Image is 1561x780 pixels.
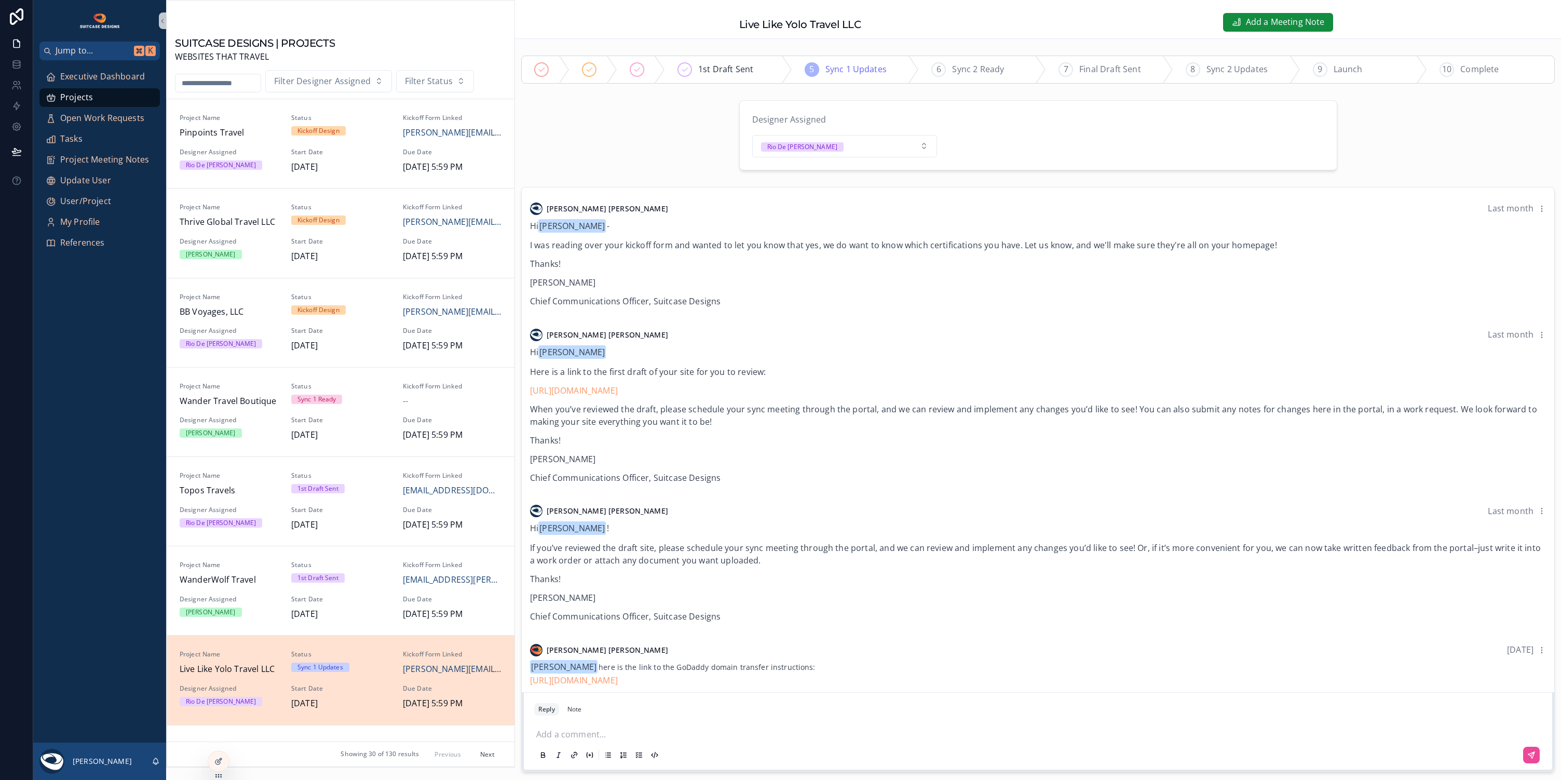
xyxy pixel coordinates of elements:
span: Designer Assigned [180,684,279,693]
span: 6 [936,63,941,76]
div: [PERSON_NAME] [186,250,236,259]
p: Hi [530,346,1546,359]
span: Status [291,472,390,480]
p: [PERSON_NAME] [73,756,132,766]
span: [DATE] [291,428,390,442]
span: Due Date [403,684,502,693]
span: [PERSON_NAME] [530,660,598,674]
button: Select Button [752,135,938,158]
a: Update User [39,171,160,190]
span: Sync 2 Updates [1206,63,1268,76]
span: WanderWolf Travel [180,573,279,587]
span: [PERSON_NAME] [538,219,606,233]
span: Final Draft Sent [1079,63,1141,76]
a: Project NameBB Voyages, LLCStatusKickoff DesignKickoff Form Linked[PERSON_NAME][EMAIL_ADDRESS][DO... [167,278,514,367]
span: [PERSON_NAME] [PERSON_NAME] [547,645,668,655]
span: Kickoff Form Linked [403,114,502,122]
span: [DATE] [291,339,390,353]
span: Due Date [403,237,502,246]
span: Status [291,561,390,569]
span: BB Voyages, LLC [180,305,279,319]
p: Here is a link to the first draft of your site for you to review: [530,366,1546,378]
span: Projects [60,91,93,104]
span: Launch [1334,63,1363,76]
span: 1st Draft Sent [698,63,753,76]
p: I was reading over your kickoff form and wanted to let you know that yes, we do want to know whic... [530,239,1546,251]
span: Kickoff Form Linked [403,472,502,480]
button: Reply [534,703,559,716]
span: [PERSON_NAME][EMAIL_ADDRESS][DOMAIN_NAME] [403,216,502,229]
span: [DATE] 5:59 PM [403,339,502,353]
span: Kickoff Form Linked [403,203,502,211]
a: User/Project [39,192,160,211]
span: Tasks [60,132,83,146]
a: Project NameWander Travel BoutiqueStatusSync 1 ReadyKickoff Form Linked--Designer Assigned[PERSON... [167,367,514,456]
span: [DATE] 5:59 PM [403,250,502,263]
a: Project NameThrive Global Travel LLCStatusKickoff DesignKickoff Form Linked[PERSON_NAME][EMAIL_AD... [167,188,514,277]
span: Live Like Yolo Travel LLC [180,663,279,676]
span: K [146,47,155,55]
span: [PERSON_NAME] [538,345,606,359]
span: Status [291,382,390,391]
div: Sync 1 Ready [297,395,336,404]
span: Project Meeting Notes [60,153,149,167]
div: Kickoff Design [297,126,340,136]
span: Start Date [291,327,390,335]
p: Thanks! [530,434,1546,447]
span: Showing 30 of 130 results [341,750,419,759]
div: Rio De [PERSON_NAME] [186,339,256,348]
span: [PERSON_NAME][EMAIL_ADDRESS][DOMAIN_NAME] [403,305,502,319]
div: Rio De [PERSON_NAME] [186,518,256,528]
div: Kickoff Design [297,216,340,225]
span: Designer Assigned [180,416,279,424]
a: Project NameWanderWolf TravelStatus1st Draft SentKickoff Form Linked[EMAIL_ADDRESS][PERSON_NAME][... [167,546,514,635]
a: References [39,234,160,252]
span: Start Date [291,416,390,424]
span: Kickoff Form Linked [403,740,502,748]
span: Due Date [403,416,502,424]
p: Thanks! [530,573,1546,585]
div: Rio De [PERSON_NAME] [186,160,256,170]
span: [PERSON_NAME] [PERSON_NAME] [547,330,668,340]
span: 8 [1190,63,1195,76]
span: [EMAIL_ADDRESS][DOMAIN_NAME] [403,484,502,497]
span: Designer Assigned [752,114,826,125]
span: Kickoff Form Linked [403,561,502,569]
span: [DATE] 5:59 PM [403,428,502,442]
span: User/Project [60,195,111,208]
div: scrollable content [33,60,166,266]
p: Chief Communications Officer, Suitcase Designs [530,472,1546,484]
div: Sync 1 Updates [297,663,343,672]
p: [PERSON_NAME] [530,453,1546,465]
span: Topos Travels [180,484,279,497]
a: Project NameTopos TravelsStatus1st Draft SentKickoff Form Linked[EMAIL_ADDRESS][DOMAIN_NAME]Desig... [167,456,514,546]
span: Project Name [180,203,279,211]
span: [PERSON_NAME] [538,521,606,535]
span: [DATE] [291,697,390,710]
span: My Profile [60,216,100,229]
span: [DATE] 5:59 PM [403,518,502,532]
span: Start Date [291,506,390,514]
a: [EMAIL_ADDRESS][PERSON_NAME][DOMAIN_NAME] [403,573,502,587]
span: Designer Assigned [180,327,279,335]
span: References [60,236,105,250]
a: Project Meeting Notes [39,151,160,169]
span: Kickoff Form Linked [403,650,502,658]
span: Filter Status [405,75,453,88]
a: [URL][DOMAIN_NAME] [530,675,618,686]
span: Wander Travel Boutique [180,395,279,408]
span: Designer Assigned [180,148,279,156]
h1: Live Like Yolo Travel LLC [739,17,861,32]
p: Chief Communications Officer, Suitcase Designs [530,295,1546,307]
button: Select Button [265,70,392,93]
span: Project Name [180,740,279,748]
a: Tasks [39,130,160,149]
span: Complete [1460,63,1499,76]
span: Pinpoints Travel [180,126,279,140]
span: 10 [1442,63,1451,76]
p: Hi ! [530,522,1546,535]
a: [PERSON_NAME][EMAIL_ADDRESS][DOMAIN_NAME] [403,663,502,676]
span: Thrive Global Travel LLC [180,216,279,229]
